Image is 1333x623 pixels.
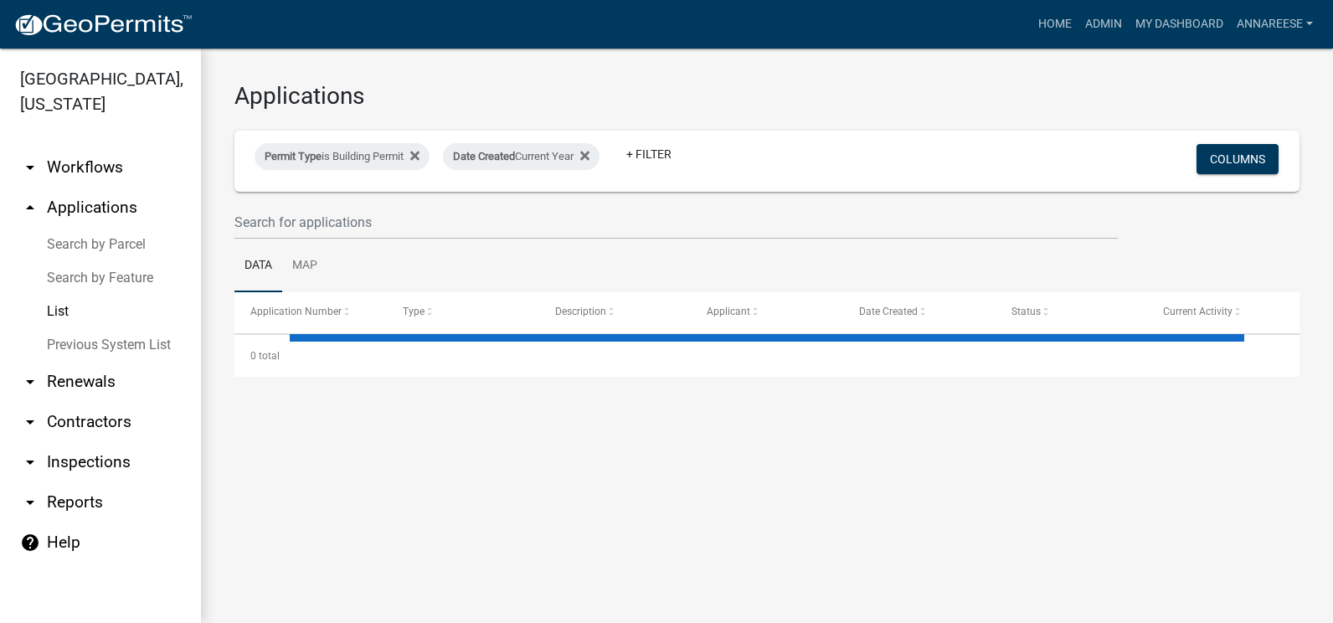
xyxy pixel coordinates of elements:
[555,306,606,317] span: Description
[1197,144,1279,174] button: Columns
[20,198,40,218] i: arrow_drop_up
[234,239,282,293] a: Data
[20,492,40,512] i: arrow_drop_down
[443,143,600,170] div: Current Year
[20,533,40,553] i: help
[996,292,1148,332] datatable-header-cell: Status
[265,150,322,162] span: Permit Type
[1032,8,1078,40] a: Home
[20,452,40,472] i: arrow_drop_down
[234,82,1300,111] h3: Applications
[20,372,40,392] i: arrow_drop_down
[20,412,40,432] i: arrow_drop_down
[707,306,750,317] span: Applicant
[1230,8,1320,40] a: annareese
[859,306,918,317] span: Date Created
[1163,306,1233,317] span: Current Activity
[20,157,40,178] i: arrow_drop_down
[234,335,1300,377] div: 0 total
[234,292,387,332] datatable-header-cell: Application Number
[1011,306,1041,317] span: Status
[1129,8,1230,40] a: My Dashboard
[1078,8,1129,40] a: Admin
[453,150,515,162] span: Date Created
[250,306,342,317] span: Application Number
[1147,292,1300,332] datatable-header-cell: Current Activity
[387,292,539,332] datatable-header-cell: Type
[691,292,843,332] datatable-header-cell: Applicant
[403,306,425,317] span: Type
[843,292,996,332] datatable-header-cell: Date Created
[538,292,691,332] datatable-header-cell: Description
[613,139,685,169] a: + Filter
[234,205,1118,239] input: Search for applications
[255,143,430,170] div: is Building Permit
[282,239,327,293] a: Map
